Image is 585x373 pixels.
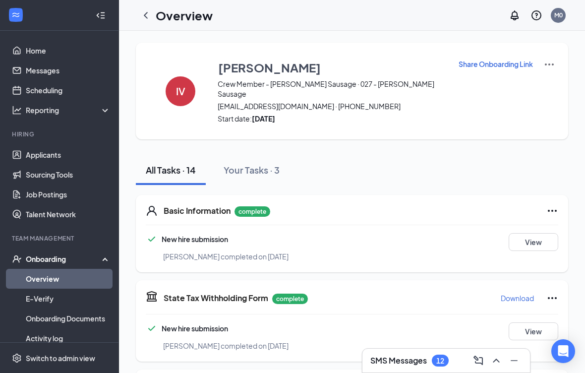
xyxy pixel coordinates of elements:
[26,105,111,115] div: Reporting
[509,322,558,340] button: View
[26,80,111,100] a: Scheduling
[234,206,270,217] p: complete
[146,205,158,217] svg: User
[163,252,289,261] span: [PERSON_NAME] completed on [DATE]
[490,355,502,367] svg: ChevronUp
[26,328,111,348] a: Activity log
[470,353,486,369] button: ComposeMessage
[530,9,542,21] svg: QuestionInfo
[26,145,111,165] a: Applicants
[509,9,521,21] svg: Notifications
[436,357,444,365] div: 12
[146,322,158,334] svg: Checkmark
[12,353,22,363] svg: Settings
[500,290,534,306] button: Download
[272,294,308,304] p: complete
[26,353,95,363] div: Switch to admin view
[472,355,484,367] svg: ComposeMessage
[551,339,575,363] div: Open Intercom Messenger
[506,353,522,369] button: Minimize
[146,290,158,302] svg: TaxGovernmentIcon
[26,165,111,185] a: Sourcing Tools
[26,254,102,264] div: Onboarding
[146,164,196,176] div: All Tasks · 14
[488,353,504,369] button: ChevronUp
[12,254,22,264] svg: UserCheck
[12,105,22,115] svg: Analysis
[26,185,111,204] a: Job Postings
[164,293,268,304] h5: State Tax Withholding Form
[543,59,555,70] img: More Actions
[156,59,205,124] button: IV
[26,41,111,61] a: Home
[164,205,231,216] h5: Basic Information
[501,293,534,303] p: Download
[26,61,111,80] a: Messages
[26,204,111,224] a: Talent Network
[546,205,558,217] svg: Ellipses
[26,289,111,309] a: E-Verify
[162,324,228,333] span: New hire submission
[218,59,321,76] h3: [PERSON_NAME]
[218,59,446,76] button: [PERSON_NAME]
[96,10,106,20] svg: Collapse
[162,235,228,244] span: New hire submission
[218,114,446,124] span: Start date:
[12,234,109,243] div: Team Management
[546,292,558,304] svg: Ellipses
[12,130,109,138] div: Hiring
[176,88,185,95] h4: IV
[252,114,275,123] strong: [DATE]
[459,59,533,69] p: Share Onboarding Link
[224,164,280,176] div: Your Tasks · 3
[140,9,152,21] svg: ChevronLeft
[163,341,289,350] span: [PERSON_NAME] completed on [DATE]
[146,233,158,245] svg: Checkmark
[554,11,563,19] div: M0
[508,355,520,367] svg: Minimize
[509,233,558,251] button: View
[26,309,111,328] a: Onboarding Documents
[218,79,446,99] span: Crew Member - [PERSON_NAME] Sausage · 027 - [PERSON_NAME] Sausage
[218,101,446,111] span: [EMAIL_ADDRESS][DOMAIN_NAME] · [PHONE_NUMBER]
[458,59,533,69] button: Share Onboarding Link
[156,7,213,24] h1: Overview
[370,355,427,366] h3: SMS Messages
[11,10,21,20] svg: WorkstreamLogo
[26,269,111,289] a: Overview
